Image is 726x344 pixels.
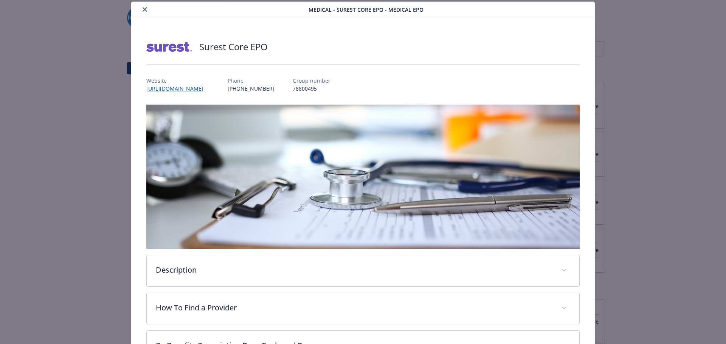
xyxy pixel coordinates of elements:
div: How To Find a Provider [147,293,580,324]
img: Surest [146,35,192,58]
a: [URL][DOMAIN_NAME] [146,85,209,92]
div: Description [147,255,580,286]
p: Website [146,77,209,85]
p: Group number [293,77,330,85]
p: Description [156,264,552,276]
p: Phone [228,77,275,85]
h2: Surest Core EPO [199,40,268,53]
span: Medical - Surest Core EPO - Medical EPO [309,6,423,14]
p: 78800495 [293,85,330,93]
button: close [140,5,149,14]
p: How To Find a Provider [156,302,552,313]
p: [PHONE_NUMBER] [228,85,275,93]
img: banner [146,105,580,249]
